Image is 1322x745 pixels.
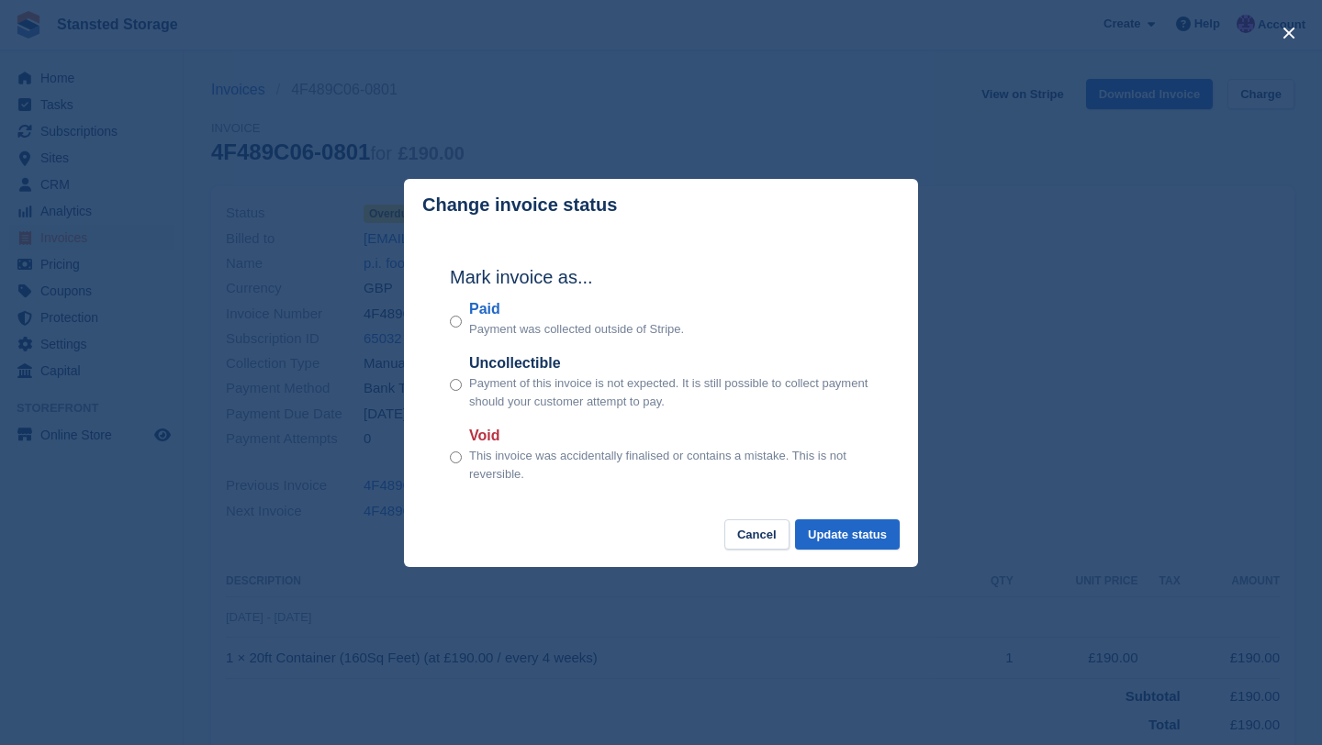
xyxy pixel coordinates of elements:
h2: Mark invoice as... [450,263,872,291]
button: close [1274,18,1304,48]
p: This invoice was accidentally finalised or contains a mistake. This is not reversible. [469,447,872,483]
p: Change invoice status [422,195,617,216]
p: Payment was collected outside of Stripe. [469,320,684,339]
label: Void [469,425,872,447]
p: Payment of this invoice is not expected. It is still possible to collect payment should your cust... [469,374,872,410]
label: Paid [469,298,684,320]
label: Uncollectible [469,352,872,374]
button: Update status [795,519,900,550]
button: Cancel [724,519,790,550]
